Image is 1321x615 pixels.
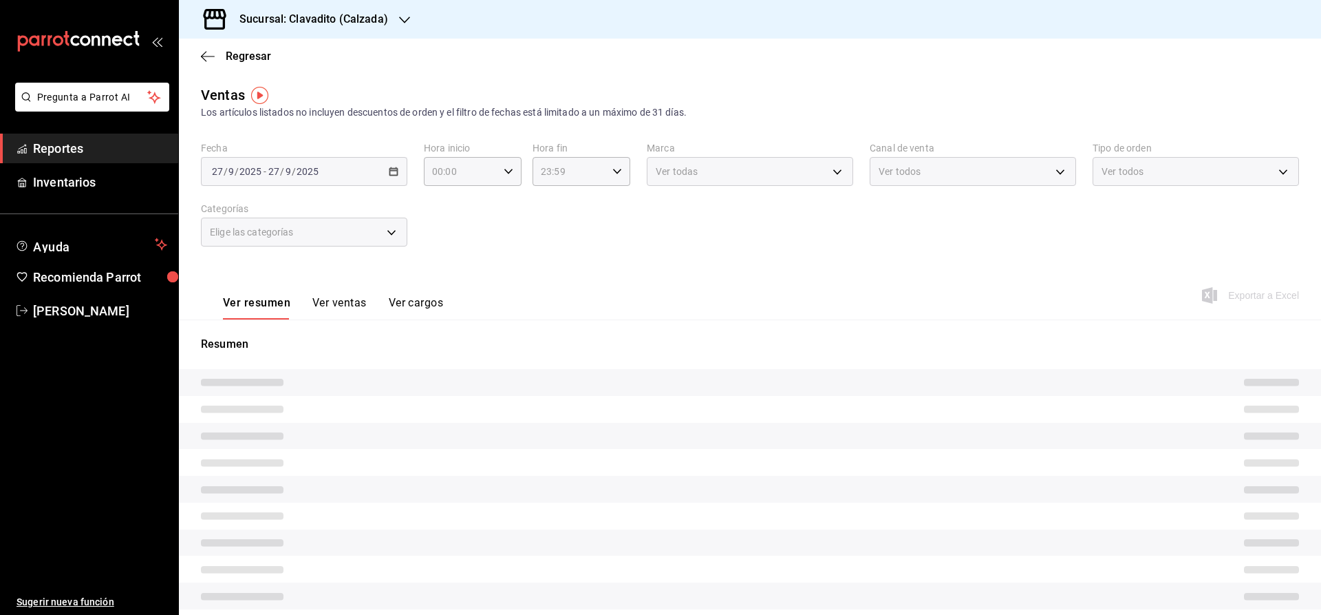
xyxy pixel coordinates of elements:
input: -- [268,166,280,177]
span: Regresar [226,50,271,63]
label: Marca [647,143,853,153]
label: Hora inicio [424,143,522,153]
label: Canal de venta [870,143,1076,153]
span: - [264,166,266,177]
input: ---- [239,166,262,177]
button: Ver resumen [223,296,290,320]
p: Resumen [201,336,1299,353]
a: Pregunta a Parrot AI [10,100,169,114]
span: Ver todos [1102,165,1143,178]
input: ---- [296,166,319,177]
h3: Sucursal: Clavadito (Calzada) [228,11,388,28]
button: Pregunta a Parrot AI [15,83,169,112]
label: Tipo de orden [1093,143,1299,153]
div: navigation tabs [223,296,443,320]
label: Fecha [201,143,407,153]
span: Reportes [33,139,167,158]
span: Inventarios [33,173,167,191]
span: [PERSON_NAME] [33,302,167,320]
button: Ver cargos [389,296,444,320]
span: Ver todos [879,165,921,178]
span: Recomienda Parrot [33,268,167,286]
div: Los artículos listados no incluyen descuentos de orden y el filtro de fechas está limitado a un m... [201,105,1299,120]
button: Ver ventas [312,296,367,320]
label: Categorías [201,204,407,213]
span: Ver todas [656,165,698,178]
span: Elige las categorías [210,225,294,239]
img: Tooltip marker [251,87,268,104]
span: / [224,166,228,177]
span: Pregunta a Parrot AI [37,90,148,105]
button: open_drawer_menu [151,36,162,47]
input: -- [228,166,235,177]
input: -- [285,166,292,177]
span: / [280,166,284,177]
span: / [235,166,239,177]
label: Hora fin [533,143,630,153]
span: Ayuda [33,236,149,253]
input: -- [211,166,224,177]
span: / [292,166,296,177]
button: Regresar [201,50,271,63]
div: Ventas [201,85,245,105]
span: Sugerir nueva función [17,595,167,609]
